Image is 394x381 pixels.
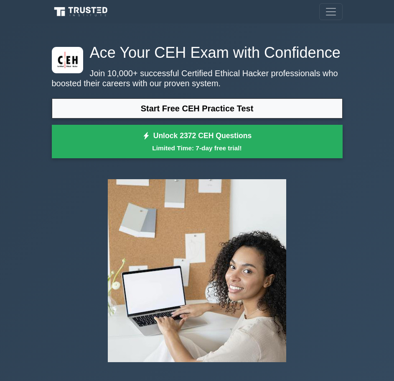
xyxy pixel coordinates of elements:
[62,143,332,153] small: Limited Time: 7-day free trial!
[52,44,343,62] h1: Ace Your CEH Exam with Confidence
[52,98,343,118] a: Start Free CEH Practice Test
[319,3,343,20] button: Toggle navigation
[52,125,343,158] a: Unlock 2372 CEH QuestionsLimited Time: 7-day free trial!
[52,68,343,88] p: Join 10,000+ successful Certified Ethical Hacker professionals who boosted their careers with our...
